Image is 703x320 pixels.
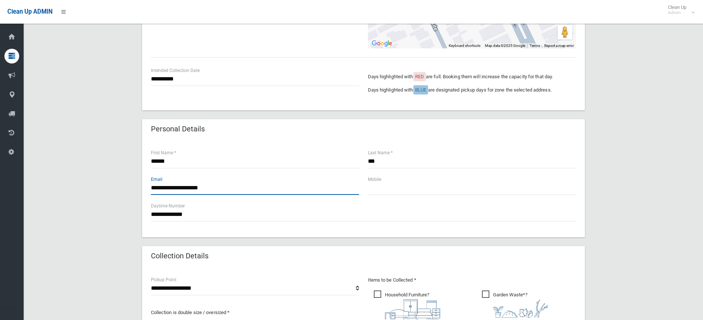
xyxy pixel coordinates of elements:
span: Household Furniture [374,290,440,319]
a: Report a map error [544,44,574,48]
a: Open this area in Google Maps (opens a new window) [370,39,394,48]
p: Days highlighted with are designated pickup days for zone the selected address. [368,86,576,94]
p: Days highlighted with are full. Booking them will increase the capacity for that day. [368,72,576,81]
button: Keyboard shortcuts [449,43,480,48]
span: Clean Up ADMIN [7,8,52,15]
img: Google [370,39,394,48]
a: Terms [530,44,540,48]
i: ? [385,292,440,319]
span: BLUE [415,87,426,93]
span: Map data ©2025 Google [485,44,525,48]
i: ? [493,292,548,318]
img: 4fd8a5c772b2c999c83690221e5242e0.png [493,299,548,318]
span: Clean Up [664,4,694,16]
header: Personal Details [142,122,214,136]
img: aa9efdbe659d29b613fca23ba79d85cb.png [385,299,440,319]
header: Collection Details [142,249,217,263]
button: Drag Pegman onto the map to open Street View [558,25,572,39]
p: Collection is double size / oversized * [151,308,359,317]
span: RED [415,74,424,79]
small: Admin [668,10,686,16]
span: Garden Waste* [482,290,548,318]
p: Items to be Collected * [368,276,576,285]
